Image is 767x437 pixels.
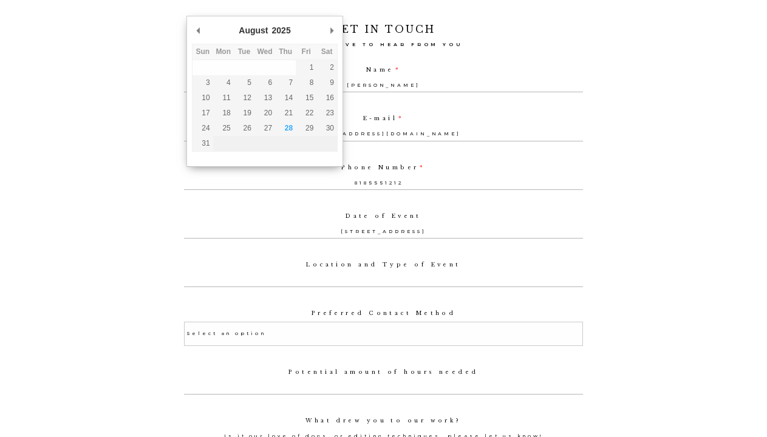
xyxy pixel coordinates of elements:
button: 29 [296,121,316,136]
button: 1 [296,60,316,75]
button: 21 [275,106,296,121]
abbr: Wednesday [257,47,272,56]
button: 10 [193,90,213,106]
button: 23 [316,106,337,121]
button: 6 [254,75,275,90]
label: Location and Type of Event [184,262,583,268]
button: Next Month [326,21,338,39]
button: 24 [193,121,213,136]
button: 5 [234,75,254,90]
button: 25 [213,121,234,136]
button: 2 [316,60,337,75]
abbr: Monday [216,47,231,56]
button: 9 [316,75,337,90]
button: 11 [213,90,234,106]
button: Previous Month [192,21,204,39]
button: 31 [193,136,213,151]
button: 17 [193,106,213,121]
label: Name [184,67,583,73]
abbr: Saturday [321,47,333,56]
abbr: Friday [302,47,311,56]
button: 18 [213,106,234,121]
button: 20 [254,106,275,121]
button: 3 [193,75,213,90]
button: 26 [234,121,254,136]
div: 2025 [270,21,293,39]
button: 30 [316,121,337,136]
label: E-mail [184,115,583,122]
label: Preferred Contact Method [184,310,583,317]
abbr: Sunday [196,47,210,56]
button: 14 [275,90,296,106]
button: 16 [316,90,337,106]
button: 7 [275,75,296,90]
input: Use the arrow keys to pick a date [184,224,583,239]
button: 15 [296,90,316,106]
button: 27 [254,121,275,136]
button: 28 [275,121,296,136]
button: 13 [254,90,275,106]
button: 8 [296,75,316,90]
button: 4 [213,75,234,90]
label: Phone Number [184,164,583,171]
abbr: Tuesday [238,47,250,56]
h3: WE’D LOVE TO HEAR FROM YOU [181,40,586,50]
abbr: Thursday [279,47,292,56]
h2: GET IN TOUCH [181,22,586,37]
label: What drew you to our work? [184,418,583,424]
button: 19 [234,106,254,121]
div: August [237,21,270,39]
button: 12 [234,90,254,106]
button: 22 [296,106,316,121]
label: Potential amount of hours needed [184,369,583,376]
label: Date of Event [184,213,583,220]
